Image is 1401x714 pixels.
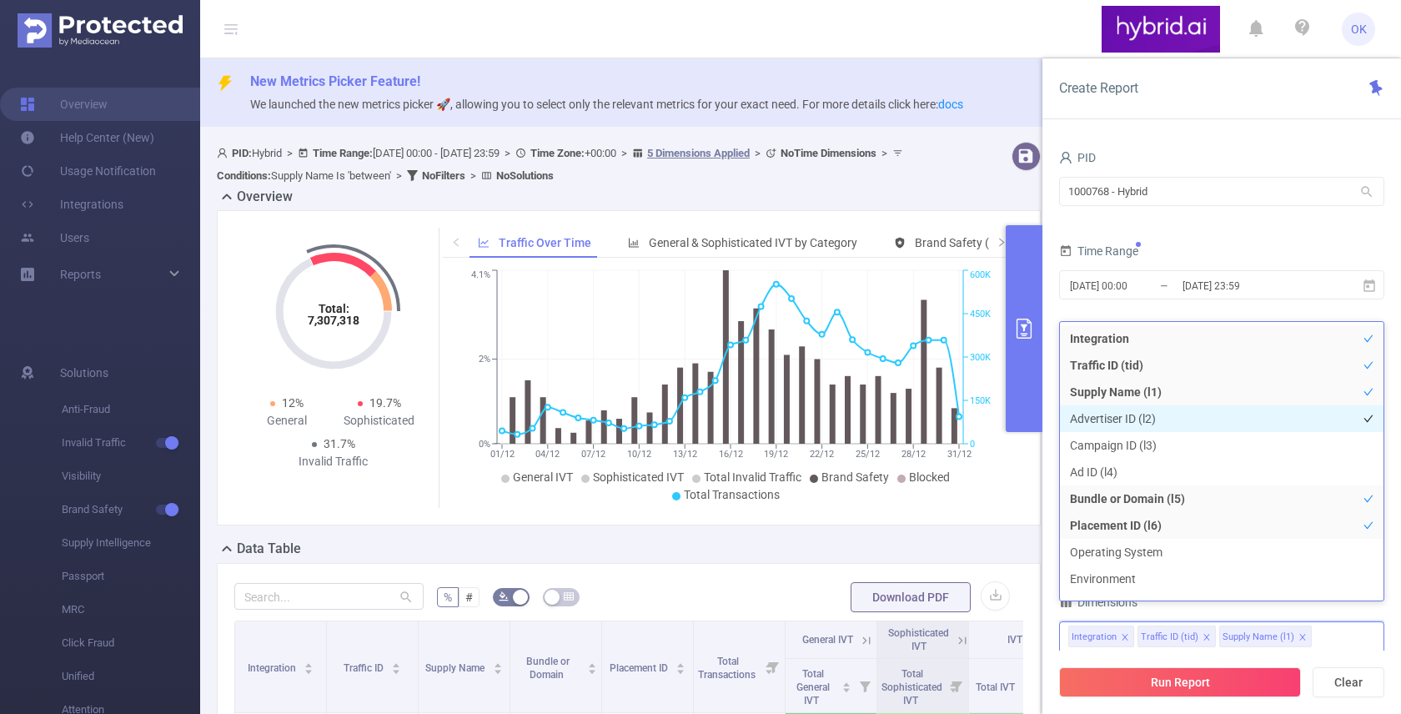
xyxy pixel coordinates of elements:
[20,154,156,188] a: Usage Notification
[616,147,632,159] span: >
[391,169,407,182] span: >
[851,582,971,612] button: Download PDF
[888,627,949,652] span: Sophisticated IVT
[217,75,233,92] i: icon: thunderbolt
[237,187,293,207] h2: Overview
[881,668,942,706] span: Total Sophisticated IVT
[344,662,386,674] span: Traffic ID
[62,560,200,593] span: Passport
[217,148,232,158] i: icon: user
[478,237,490,249] i: icon: line-chart
[62,493,200,526] span: Brand Safety
[1060,325,1383,352] li: Integration
[490,449,514,460] tspan: 01/12
[1060,485,1383,512] li: Bundle or Domain (l5)
[250,73,420,89] span: New Metrics Picker Feature!
[997,237,1007,247] i: icon: right
[248,662,299,674] span: Integration
[1203,633,1211,643] i: icon: close
[287,453,379,470] div: Invalid Traffic
[1022,680,1032,690] div: Sort
[672,449,696,460] tspan: 13/12
[1060,352,1383,379] li: Traffic ID (tid)
[587,661,597,671] div: Sort
[853,659,876,712] i: Filter menu
[1059,244,1138,258] span: Time Range
[62,426,200,460] span: Invalid Traffic
[945,659,968,712] i: Filter menu
[1363,520,1373,530] i: icon: check
[970,395,991,406] tspan: 150K
[1137,626,1216,647] li: Traffic ID (tid)
[1363,360,1373,370] i: icon: check
[60,258,101,291] a: Reports
[1121,633,1129,643] i: icon: close
[535,449,560,460] tspan: 04/12
[313,147,373,159] b: Time Range:
[304,661,314,671] div: Sort
[970,270,991,281] tspan: 600K
[564,591,574,601] i: icon: table
[1223,626,1294,648] div: Supply Name (l1)
[909,470,950,484] span: Blocked
[1363,414,1373,424] i: icon: check
[1298,633,1307,643] i: icon: close
[1363,387,1373,397] i: icon: check
[842,686,851,691] i: icon: caret-down
[1363,574,1373,584] i: icon: check
[698,656,758,681] span: Total Transactions
[493,661,502,666] i: icon: caret-up
[1060,379,1383,405] li: Supply Name (l1)
[1141,626,1198,648] div: Traffic ID (tid)
[821,470,889,484] span: Brand Safety
[588,661,597,666] i: icon: caret-up
[304,667,314,672] i: icon: caret-down
[250,98,963,111] span: We launched the new metrics picker 🚀, allowing you to select only the relevant metrics for your e...
[593,470,684,484] span: Sophisticated IVT
[62,460,200,493] span: Visibility
[796,668,830,706] span: Total General IVT
[232,147,252,159] b: PID:
[1060,566,1383,592] li: Environment
[392,661,401,666] i: icon: caret-up
[1363,467,1373,477] i: icon: check
[20,188,123,221] a: Integrations
[855,449,879,460] tspan: 25/12
[1068,626,1134,647] li: Integration
[20,88,108,121] a: Overview
[499,591,509,601] i: icon: bg-colors
[1363,334,1373,344] i: icon: check
[425,662,487,674] span: Supply Name
[451,237,461,247] i: icon: left
[1059,151,1072,164] i: icon: user
[62,393,200,426] span: Anti-Fraud
[513,470,573,484] span: General IVT
[675,661,685,671] div: Sort
[324,437,355,450] span: 31.7%
[334,412,426,430] div: Sophisticated
[1363,494,1373,504] i: icon: check
[1060,592,1383,619] li: Browser
[684,488,780,501] span: Total Transactions
[217,169,391,182] span: Supply Name Is 'between'
[308,314,359,327] tspan: 7,307,318
[499,236,591,249] span: Traffic Over Time
[422,169,465,182] b: No Filters
[1313,667,1384,697] button: Clear
[704,470,801,484] span: Total Invalid Traffic
[610,662,670,674] span: Placement ID
[471,270,490,281] tspan: 4.1%
[217,147,907,182] span: Hybrid [DATE] 00:00 - [DATE] 23:59 +00:00
[62,626,200,660] span: Click Fraud
[526,656,570,681] span: Bundle or Domain
[588,667,597,672] i: icon: caret-down
[1068,274,1203,297] input: Start date
[1060,432,1383,459] li: Campaign ID (l3)
[1181,274,1316,297] input: End date
[970,352,991,363] tspan: 300K
[810,449,834,460] tspan: 22/12
[479,439,490,450] tspan: 0%
[1072,626,1117,648] div: Integration
[970,309,991,319] tspan: 450K
[1363,547,1373,557] i: icon: check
